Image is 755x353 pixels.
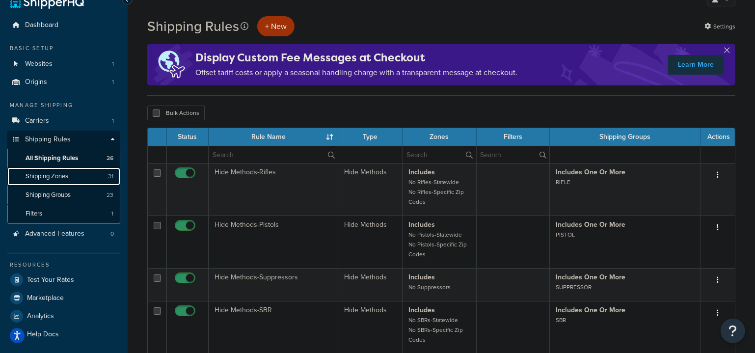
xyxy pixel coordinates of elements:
button: Bulk Actions [147,106,205,120]
span: 31 [108,172,113,181]
span: Dashboard [25,21,58,29]
li: Shipping Zones [7,167,120,186]
a: Websites 1 [7,55,120,73]
li: All Shipping Rules [7,149,120,167]
h1: Shipping Rules [147,17,239,36]
li: Filters [7,205,120,223]
td: Hide Methods-Pistols [209,216,338,268]
a: Shipping Rules [7,131,120,149]
a: Help Docs [7,326,120,343]
span: Filters [26,210,42,218]
a: Filters 1 [7,205,120,223]
th: Type [338,128,403,146]
input: Search [477,146,550,163]
a: Dashboard [7,16,120,34]
small: SBR [556,316,566,325]
span: 1 [112,117,114,125]
a: All Shipping Rules 26 [7,149,120,167]
li: Websites [7,55,120,73]
strong: Includes [408,219,435,230]
a: Analytics [7,307,120,325]
span: Shipping Rules [25,136,71,144]
button: Open Resource Center [721,319,745,343]
span: Shipping Zones [26,172,68,181]
strong: Includes One Or More [556,305,625,315]
span: All Shipping Rules [26,154,78,163]
span: Marketplace [27,294,64,302]
td: Hide Methods [338,268,403,301]
span: Shipping Groups [26,191,71,199]
div: Resources [7,261,120,269]
strong: Includes [408,305,435,315]
input: Search [403,146,476,163]
strong: Includes [408,167,435,177]
a: Marketplace [7,289,120,307]
a: Advanced Features 0 [7,225,120,243]
strong: Includes One Or More [556,272,625,282]
strong: Includes One Or More [556,219,625,230]
span: 0 [110,230,114,238]
a: Origins 1 [7,73,120,91]
td: Hide Methods-Rifles [209,163,338,216]
small: No Suppressors [408,283,451,292]
small: No SBRs-Statewide No SBRs-Specific Zip Codes [408,316,463,344]
a: Test Your Rates [7,271,120,289]
span: Test Your Rates [27,276,74,284]
small: RIFLE [556,178,570,187]
th: Zones [403,128,477,146]
li: Shipping Rules [7,131,120,224]
small: No Pistols-Statewide No Pistols-Specific Zip Codes [408,230,467,259]
a: Shipping Groups 23 [7,186,120,204]
span: 23 [107,191,113,199]
strong: Includes [408,272,435,282]
li: Advanced Features [7,225,120,243]
span: 26 [107,154,113,163]
a: Carriers 1 [7,112,120,130]
img: duties-banner-06bc72dcb5fe05cb3f9472aba00be2ae8eb53ab6f0d8bb03d382ba314ac3c341.png [147,44,195,85]
small: PISTOL [556,230,575,239]
small: SUPPRESSOR [556,283,592,292]
span: Websites [25,60,53,68]
small: No Rifles-Statewide No Rifles-Specific Zip Codes [408,178,464,206]
input: Search [209,146,338,163]
span: 1 [111,210,113,218]
th: Actions [701,128,735,146]
div: Manage Shipping [7,101,120,109]
a: Shipping Zones 31 [7,167,120,186]
li: Carriers [7,112,120,130]
div: Basic Setup [7,44,120,53]
th: Status [167,128,209,146]
span: 1 [112,60,114,68]
span: Analytics [27,312,54,321]
li: Shipping Groups [7,186,120,204]
span: 1 [112,78,114,86]
td: Hide Methods [338,163,403,216]
a: Learn More [668,55,724,75]
p: Offset tariff costs or apply a seasonal handling charge with a transparent message at checkout. [195,66,517,80]
th: Filters [477,128,550,146]
span: Carriers [25,117,49,125]
strong: Includes One Or More [556,167,625,177]
span: Advanced Features [25,230,84,238]
th: Shipping Groups [550,128,701,146]
span: Help Docs [27,330,59,339]
p: + New [257,16,295,36]
td: Hide Methods-Suppressors [209,268,338,301]
h4: Display Custom Fee Messages at Checkout [195,50,517,66]
li: Origins [7,73,120,91]
span: Origins [25,78,47,86]
a: Settings [704,20,735,33]
th: Rule Name : activate to sort column ascending [209,128,338,146]
td: Hide Methods [338,216,403,268]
